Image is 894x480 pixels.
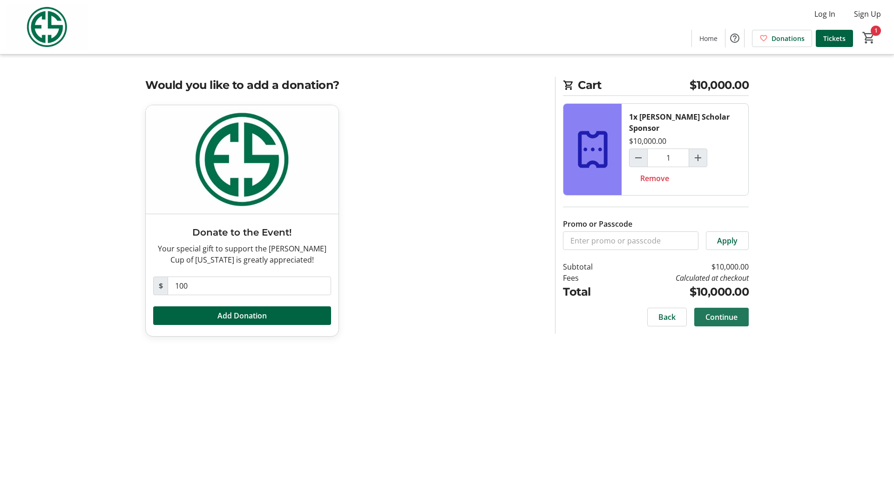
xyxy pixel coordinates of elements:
[617,261,749,272] td: $10,000.00
[563,261,617,272] td: Subtotal
[692,30,725,47] a: Home
[752,30,812,47] a: Donations
[854,8,881,20] span: Sign Up
[563,77,749,96] h2: Cart
[563,231,698,250] input: Enter promo or passcode
[725,29,744,47] button: Help
[629,169,680,188] button: Remove
[690,77,749,94] span: $10,000.00
[617,272,749,284] td: Calculated at checkout
[705,311,738,323] span: Continue
[563,218,632,230] label: Promo or Passcode
[145,77,544,94] h2: Would you like to add a donation?
[563,272,617,284] td: Fees
[563,284,617,300] td: Total
[617,284,749,300] td: $10,000.00
[168,277,331,295] input: Donation Amount
[807,7,843,21] button: Log In
[629,111,741,134] div: 1x [PERSON_NAME] Scholar Sponsor
[847,7,888,21] button: Sign Up
[6,4,88,50] img: Evans Scholars Foundation's Logo
[153,243,331,265] div: Your special gift to support the [PERSON_NAME] Cup of [US_STATE] is greatly appreciated!
[816,30,853,47] a: Tickets
[629,135,666,147] div: $10,000.00
[694,308,749,326] button: Continue
[689,149,707,167] button: Increment by one
[717,235,738,246] span: Apply
[823,34,846,43] span: Tickets
[647,149,689,167] input: Evans Scholar Sponsor Quantity
[647,308,687,326] button: Back
[153,225,331,239] h3: Donate to the Event!
[153,277,168,295] span: $
[860,29,877,46] button: Cart
[153,306,331,325] button: Add Donation
[658,311,676,323] span: Back
[772,34,805,43] span: Donations
[814,8,835,20] span: Log In
[706,231,749,250] button: Apply
[640,173,669,184] span: Remove
[630,149,647,167] button: Decrement by one
[146,105,339,214] img: Donate to the Event!
[217,310,267,321] span: Add Donation
[699,34,718,43] span: Home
